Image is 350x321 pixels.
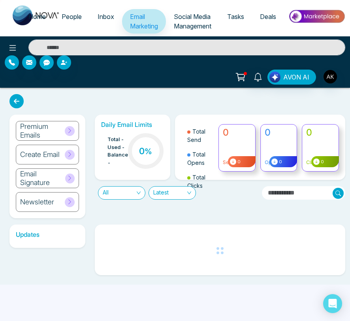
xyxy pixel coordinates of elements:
[107,144,125,151] span: Used -
[265,159,293,166] p: Opens
[323,294,342,313] div: Open Intercom Messenger
[54,9,90,24] a: People
[20,170,65,187] h6: Email Signature
[219,9,252,24] a: Tasks
[103,187,141,199] span: All
[306,159,335,166] p: Clicks
[187,170,214,193] li: Total Clicks
[278,159,282,165] span: 0
[153,187,191,199] span: Latest
[324,70,337,83] img: User Avatar
[20,198,54,206] h6: Newsletter
[9,231,85,238] h6: Updates
[265,127,293,138] h4: 0
[107,151,128,166] span: Balance -
[122,9,166,34] a: Email Marketing
[288,8,345,25] img: Market-place.gif
[20,122,65,139] h6: Premium Emails
[223,127,251,138] h4: 0
[101,121,164,128] h6: Daily Email Limits
[145,147,152,156] span: %
[62,13,82,21] span: People
[166,9,219,34] a: Social Media Management
[252,9,284,24] a: Deals
[139,146,152,156] h3: 0
[269,72,280,83] img: Lead Flow
[13,6,60,25] img: Nova CRM Logo
[236,159,241,165] span: 0
[227,13,244,21] span: Tasks
[28,13,46,21] span: Home
[130,13,158,30] span: Email Marketing
[174,13,211,30] span: Social Media Management
[98,13,114,21] span: Inbox
[260,13,276,21] span: Deals
[223,159,251,166] p: Sends
[187,147,214,170] li: Total Opens
[187,124,214,147] li: Total Send
[90,9,122,24] a: Inbox
[306,127,335,138] h4: 0
[267,70,316,85] button: AVON AI
[107,136,124,144] span: Total -
[20,150,60,159] h6: Create Email
[283,72,309,82] span: AVON AI
[21,9,54,24] a: Home
[320,159,324,165] span: 0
